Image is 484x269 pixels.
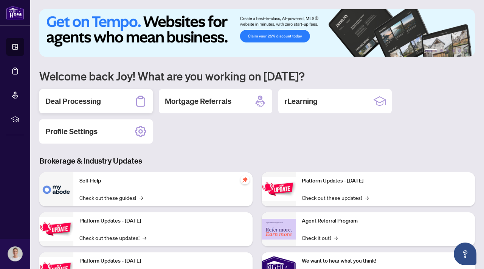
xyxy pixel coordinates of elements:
[79,233,146,242] a: Check out these updates!→
[79,177,247,185] p: Self-Help
[284,96,318,107] h2: rLearning
[79,193,143,202] a: Check out these guides!→
[39,69,475,83] h1: Welcome back Joy! What are you working on [DATE]?
[302,217,469,225] p: Agent Referral Program
[139,193,143,202] span: →
[240,175,250,184] span: pushpin
[302,257,469,265] p: We want to hear what you think!
[454,243,476,265] button: Open asap
[6,6,24,20] img: logo
[79,217,247,225] p: Platform Updates - [DATE]
[39,217,73,241] img: Platform Updates - September 16, 2025
[365,193,369,202] span: →
[464,49,467,52] button: 6
[79,257,247,265] p: Platform Updates - [DATE]
[8,247,22,261] img: Profile Icon
[262,219,296,240] img: Agent Referral Program
[39,156,475,166] h3: Brokerage & Industry Updates
[39,9,475,57] img: Slide 0
[334,233,338,242] span: →
[45,96,101,107] h2: Deal Processing
[458,49,461,52] button: 5
[452,49,455,52] button: 4
[165,96,231,107] h2: Mortgage Referrals
[425,49,437,52] button: 1
[446,49,449,52] button: 3
[262,177,296,201] img: Platform Updates - June 23, 2025
[39,172,73,206] img: Self-Help
[302,193,369,202] a: Check out these updates!→
[302,233,338,242] a: Check it out!→
[143,233,146,242] span: →
[440,49,443,52] button: 2
[302,177,469,185] p: Platform Updates - [DATE]
[45,126,98,137] h2: Profile Settings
